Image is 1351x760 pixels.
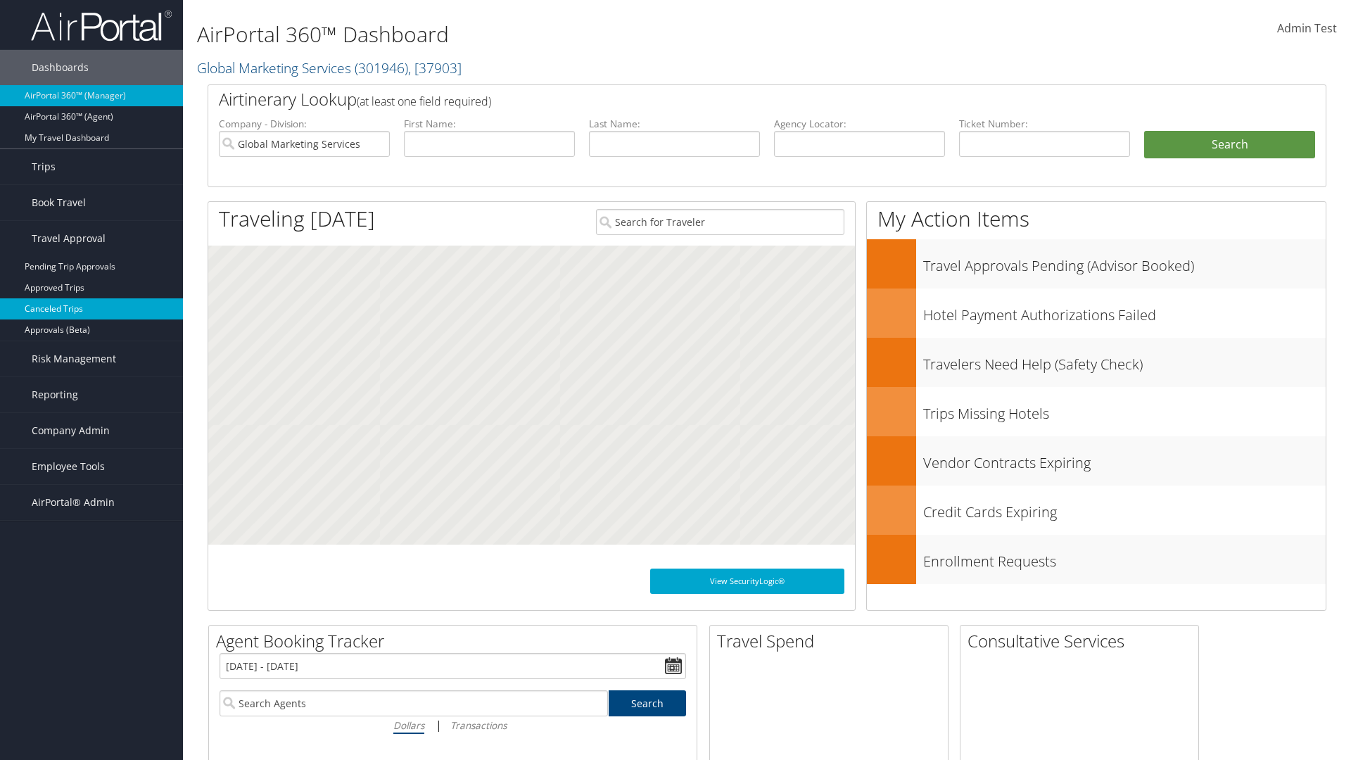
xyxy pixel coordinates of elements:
span: Book Travel [32,185,86,220]
h1: AirPortal 360™ Dashboard [197,20,957,49]
a: Enrollment Requests [867,535,1326,584]
label: First Name: [404,117,575,131]
a: Credit Cards Expiring [867,486,1326,535]
label: Ticket Number: [959,117,1130,131]
span: ( 301946 ) [355,58,408,77]
input: Search Agents [220,690,608,716]
h3: Credit Cards Expiring [923,495,1326,522]
a: Hotel Payment Authorizations Failed [867,289,1326,338]
span: Company Admin [32,413,110,448]
label: Agency Locator: [774,117,945,131]
h3: Vendor Contracts Expiring [923,446,1326,473]
h3: Trips Missing Hotels [923,397,1326,424]
span: Employee Tools [32,449,105,484]
span: Travel Approval [32,221,106,256]
label: Last Name: [589,117,760,131]
a: Travel Approvals Pending (Advisor Booked) [867,239,1326,289]
span: Dashboards [32,50,89,85]
div: | [220,716,686,734]
h1: Traveling [DATE] [219,204,375,234]
button: Search [1144,131,1315,159]
a: Trips Missing Hotels [867,387,1326,436]
input: Search for Traveler [596,209,844,235]
i: Dollars [393,718,424,732]
h2: Agent Booking Tracker [216,629,697,653]
h2: Airtinerary Lookup [219,87,1222,111]
span: Trips [32,149,56,184]
span: (at least one field required) [357,94,491,109]
a: Search [609,690,687,716]
label: Company - Division: [219,117,390,131]
img: airportal-logo.png [31,9,172,42]
h2: Travel Spend [717,629,948,653]
a: Global Marketing Services [197,58,462,77]
h1: My Action Items [867,204,1326,234]
h3: Enrollment Requests [923,545,1326,571]
span: Reporting [32,377,78,412]
a: Travelers Need Help (Safety Check) [867,338,1326,387]
span: Risk Management [32,341,116,376]
h3: Travelers Need Help (Safety Check) [923,348,1326,374]
h2: Consultative Services [968,629,1198,653]
span: , [ 37903 ] [408,58,462,77]
a: Admin Test [1277,7,1337,51]
a: View SecurityLogic® [650,569,844,594]
h3: Travel Approvals Pending (Advisor Booked) [923,249,1326,276]
span: AirPortal® Admin [32,485,115,520]
a: Vendor Contracts Expiring [867,436,1326,486]
span: Admin Test [1277,20,1337,36]
h3: Hotel Payment Authorizations Failed [923,298,1326,325]
i: Transactions [450,718,507,732]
